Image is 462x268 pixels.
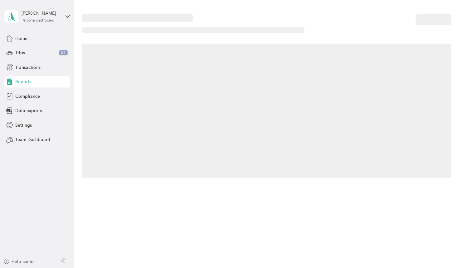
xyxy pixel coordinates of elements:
span: Settings [15,122,32,129]
div: [PERSON_NAME] [22,10,61,16]
span: Reports [15,78,31,85]
span: Home [15,35,27,42]
span: Compliance [15,93,40,100]
div: Personal dashboard [22,19,55,22]
span: 26 [59,50,68,56]
span: Data exports [15,107,42,114]
span: Team Dashboard [15,136,50,143]
span: Trips [15,49,25,56]
iframe: Everlance-gr Chat Button Frame [427,233,462,268]
button: Help center [3,258,35,265]
span: Transactions [15,64,41,71]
